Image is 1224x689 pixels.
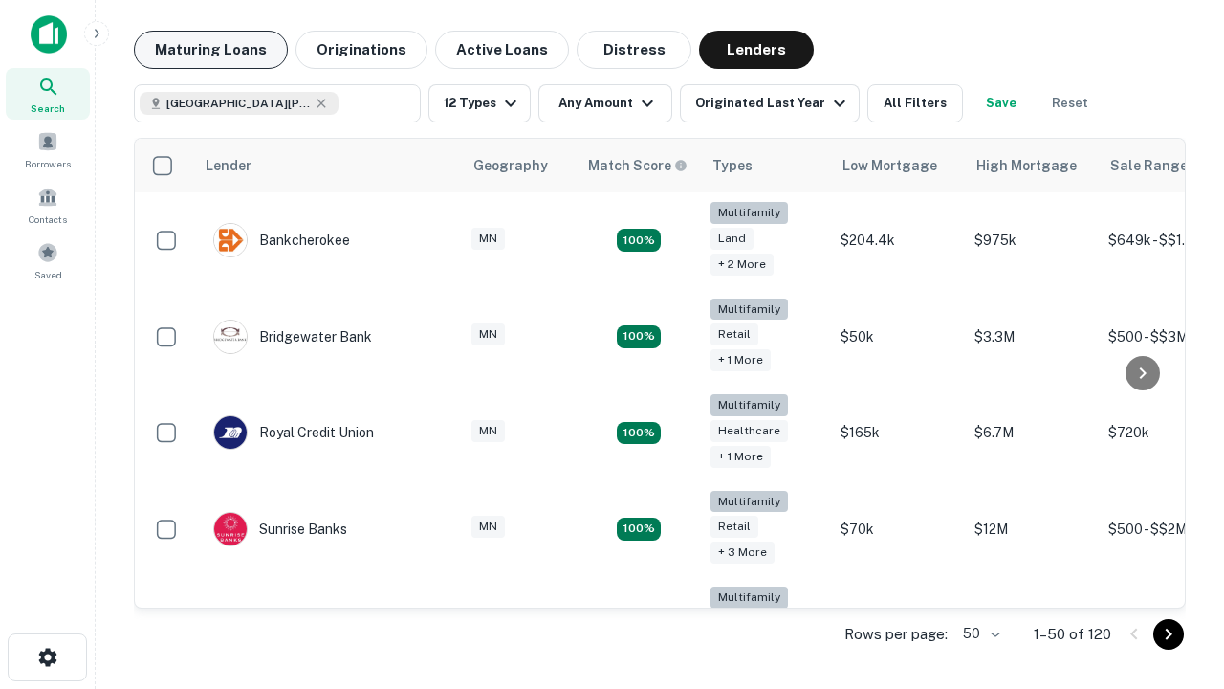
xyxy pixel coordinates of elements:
[617,229,661,252] div: Matching Properties: 19, hasApolloMatch: undefined
[213,320,372,354] div: Bridgewater Bank
[867,84,963,122] button: All Filters
[6,179,90,231] a: Contacts
[1128,475,1224,567] iframe: Chat Widget
[710,446,771,468] div: + 1 more
[699,31,814,69] button: Lenders
[471,516,505,538] div: MN
[1034,623,1111,646] p: 1–50 of 120
[831,289,965,386] td: $50k
[214,513,247,545] img: picture
[471,420,505,442] div: MN
[166,95,310,112] span: [GEOGRAPHIC_DATA][PERSON_NAME], [GEOGRAPHIC_DATA], [GEOGRAPHIC_DATA]
[701,139,831,192] th: Types
[831,481,965,578] td: $70k
[710,228,754,250] div: Land
[6,68,90,120] a: Search
[577,31,691,69] button: Distress
[1039,84,1101,122] button: Reset
[6,123,90,175] a: Borrowers
[25,156,71,171] span: Borrowers
[214,321,247,353] img: picture
[206,154,251,177] div: Lender
[710,254,774,276] div: + 2 more
[710,542,775,564] div: + 3 more
[831,385,965,481] td: $165k
[844,623,948,646] p: Rows per page:
[213,512,347,546] div: Sunrise Banks
[435,31,569,69] button: Active Loans
[617,518,661,541] div: Matching Properties: 30, hasApolloMatch: undefined
[976,154,1077,177] div: High Mortgage
[214,224,247,256] img: picture
[295,31,427,69] button: Originations
[680,84,860,122] button: Originated Last Year
[29,211,67,227] span: Contacts
[842,154,937,177] div: Low Mortgage
[710,587,788,609] div: Multifamily
[34,267,62,282] span: Saved
[710,349,771,371] div: + 1 more
[462,139,577,192] th: Geography
[1110,154,1188,177] div: Sale Range
[965,577,1099,674] td: $1.3M
[971,84,1032,122] button: Save your search to get updates of matches that match your search criteria.
[965,139,1099,192] th: High Mortgage
[473,154,548,177] div: Geography
[710,202,788,224] div: Multifamily
[710,299,788,321] div: Multifamily
[710,516,758,538] div: Retail
[965,192,1099,289] td: $975k
[831,139,965,192] th: Low Mortgage
[6,234,90,286] a: Saved
[710,323,758,345] div: Retail
[471,228,505,250] div: MN
[538,84,672,122] button: Any Amount
[955,620,1003,648] div: 50
[588,155,688,176] div: Capitalize uses an advanced AI algorithm to match your search with the best lender. The match sco...
[471,323,505,345] div: MN
[695,92,851,115] div: Originated Last Year
[31,15,67,54] img: capitalize-icon.png
[194,139,462,192] th: Lender
[831,577,965,674] td: $150k
[965,289,1099,386] td: $3.3M
[712,154,753,177] div: Types
[710,394,788,416] div: Multifamily
[428,84,531,122] button: 12 Types
[710,491,788,513] div: Multifamily
[134,31,288,69] button: Maturing Loans
[588,155,684,176] h6: Match Score
[965,481,1099,578] td: $12M
[213,415,374,450] div: Royal Credit Union
[710,420,788,442] div: Healthcare
[831,192,965,289] td: $204.4k
[31,100,65,116] span: Search
[577,139,701,192] th: Capitalize uses an advanced AI algorithm to match your search with the best lender. The match sco...
[617,325,661,348] div: Matching Properties: 22, hasApolloMatch: undefined
[1153,619,1184,650] button: Go to next page
[965,385,1099,481] td: $6.7M
[617,422,661,445] div: Matching Properties: 18, hasApolloMatch: undefined
[214,416,247,449] img: picture
[213,223,350,257] div: Bankcherokee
